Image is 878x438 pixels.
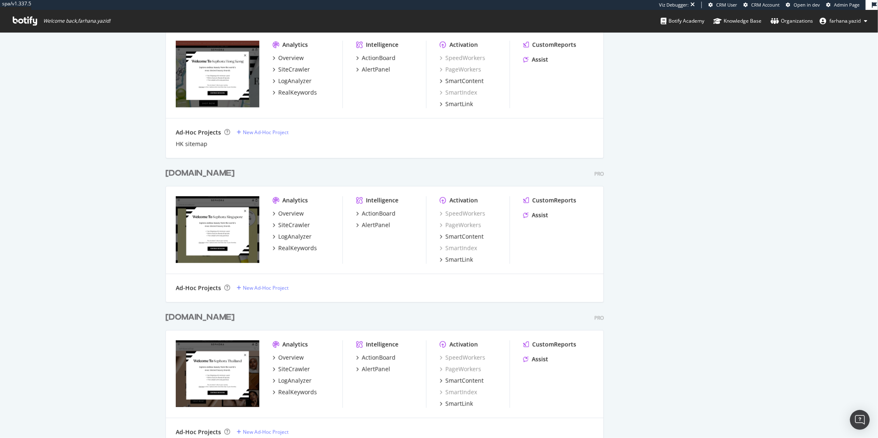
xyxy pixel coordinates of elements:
[362,65,390,74] div: AlertPanel
[278,65,310,74] div: SiteCrawler
[165,168,235,179] div: [DOMAIN_NAME]
[445,377,484,385] div: SmartContent
[272,377,312,385] a: LogAnalyzer
[272,233,312,241] a: LogAnalyzer
[366,41,398,49] div: Intelligence
[282,41,308,49] div: Analytics
[282,340,308,349] div: Analytics
[176,340,259,407] img: sephora.co.th
[278,210,304,218] div: Overview
[356,221,390,229] a: AlertPanel
[440,365,481,373] a: PageWorkers
[237,284,289,291] a: New Ad-Hoc Project
[771,17,813,25] div: Organizations
[278,365,310,373] div: SiteCrawler
[440,354,485,362] a: SpeedWorkers
[440,233,484,241] a: SmartContent
[362,221,390,229] div: AlertPanel
[278,89,317,97] div: RealKeywords
[440,54,485,62] a: SpeedWorkers
[356,65,390,74] a: AlertPanel
[449,196,478,205] div: Activation
[794,2,820,8] span: Open in dev
[176,428,221,436] div: Ad-Hoc Projects
[440,77,484,85] a: SmartContent
[440,400,473,408] a: SmartLink
[43,18,110,24] span: Welcome back, farhana.yazid !
[523,41,576,49] a: CustomReports
[594,170,604,177] div: Pro
[272,244,317,252] a: RealKeywords
[366,340,398,349] div: Intelligence
[440,256,473,264] a: SmartLink
[278,54,304,62] div: Overview
[523,211,548,219] a: Assist
[440,65,481,74] a: PageWorkers
[449,41,478,49] div: Activation
[445,233,484,241] div: SmartContent
[661,17,704,25] div: Botify Academy
[272,221,310,229] a: SiteCrawler
[362,210,396,218] div: ActionBoard
[356,54,396,62] a: ActionBoard
[771,10,813,32] a: Organizations
[713,10,762,32] a: Knowledge Base
[440,221,481,229] a: PageWorkers
[366,196,398,205] div: Intelligence
[278,233,312,241] div: LogAnalyzer
[278,354,304,362] div: Overview
[523,340,576,349] a: CustomReports
[716,2,737,8] span: CRM User
[449,340,478,349] div: Activation
[278,244,317,252] div: RealKeywords
[523,355,548,363] a: Assist
[272,89,317,97] a: RealKeywords
[176,140,207,148] a: HK sitemap
[272,365,310,373] a: SiteCrawler
[532,355,548,363] div: Assist
[440,89,477,97] a: SmartIndex
[440,100,473,108] a: SmartLink
[532,340,576,349] div: CustomReports
[445,100,473,108] div: SmartLink
[661,10,704,32] a: Botify Academy
[362,354,396,362] div: ActionBoard
[243,284,289,291] div: New Ad-Hoc Project
[834,2,859,8] span: Admin Page
[237,129,289,136] a: New Ad-Hoc Project
[743,2,780,8] a: CRM Account
[829,17,861,24] span: farhana.yazid
[440,388,477,396] a: SmartIndex
[272,54,304,62] a: Overview
[243,129,289,136] div: New Ad-Hoc Project
[440,210,485,218] div: SpeedWorkers
[708,2,737,8] a: CRM User
[445,400,473,408] div: SmartLink
[272,388,317,396] a: RealKeywords
[440,377,484,385] a: SmartContent
[440,244,477,252] a: SmartIndex
[278,377,312,385] div: LogAnalyzer
[751,2,780,8] span: CRM Account
[523,196,576,205] a: CustomReports
[356,354,396,362] a: ActionBoard
[356,365,390,373] a: AlertPanel
[165,312,235,324] div: [DOMAIN_NAME]
[272,77,312,85] a: LogAnalyzer
[713,17,762,25] div: Knowledge Base
[237,429,289,436] a: New Ad-Hoc Project
[826,2,859,8] a: Admin Page
[278,77,312,85] div: LogAnalyzer
[165,312,238,324] a: [DOMAIN_NAME]
[532,56,548,64] div: Assist
[272,65,310,74] a: SiteCrawler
